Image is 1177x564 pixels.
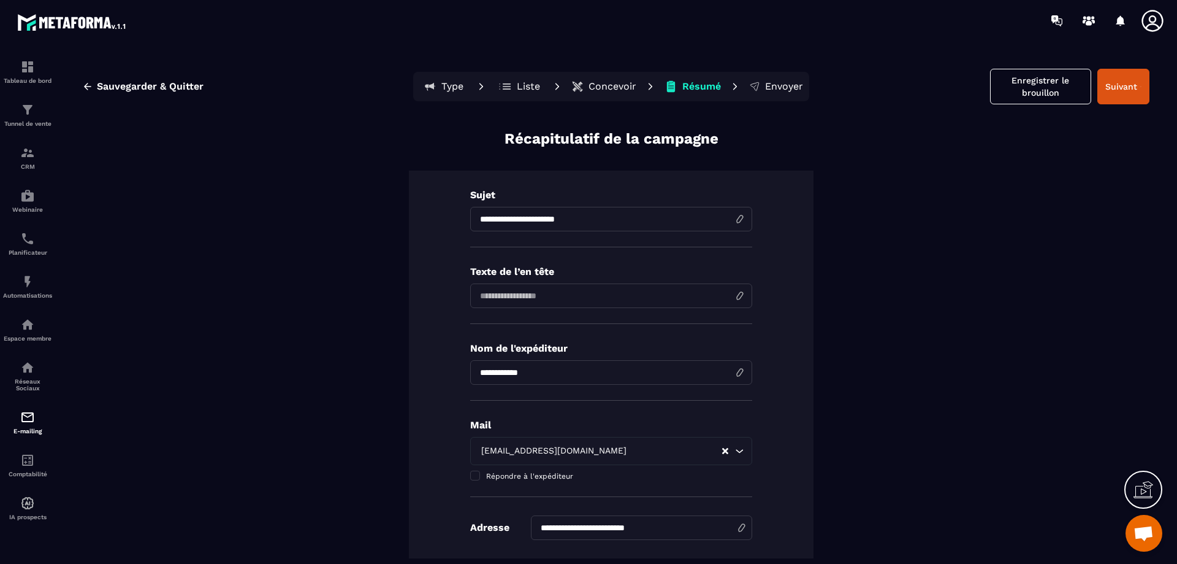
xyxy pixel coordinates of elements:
a: formationformationTunnel de vente [3,93,52,136]
img: formation [20,145,35,160]
p: Type [441,80,463,93]
a: formationformationCRM [3,136,52,179]
input: Search for option [629,444,721,458]
p: Texte de l’en tête [470,266,752,277]
button: Sauvegarder & Quitter [73,75,213,98]
img: scheduler [20,231,35,246]
button: Résumé [661,74,725,99]
a: automationsautomationsEspace membre [3,308,52,351]
img: formation [20,102,35,117]
button: Suivant [1097,69,1149,104]
p: Adresse [470,522,509,533]
p: Réseaux Sociaux [3,378,52,392]
a: accountantaccountantComptabilité [3,444,52,487]
button: Type [416,74,471,99]
p: Résumé [682,80,721,93]
p: Mail [470,419,752,431]
span: Répondre à l'expéditeur [486,472,573,481]
button: Enregistrer le brouillon [990,69,1091,104]
p: CRM [3,163,52,170]
p: Planificateur [3,249,52,256]
span: Sauvegarder & Quitter [97,80,204,93]
p: IA prospects [3,514,52,520]
p: Concevoir [588,80,636,93]
a: automationsautomationsWebinaire [3,179,52,222]
p: Espace membre [3,335,52,342]
p: Récapitulatif de la campagne [505,129,718,149]
img: accountant [20,453,35,468]
img: automations [20,274,35,289]
p: Comptabilité [3,471,52,477]
p: Tunnel de vente [3,120,52,127]
button: Concevoir [568,74,640,99]
p: Nom de l'expéditeur [470,342,752,354]
p: Tableau de bord [3,77,52,84]
button: Clear Selected [722,447,728,456]
a: social-networksocial-networkRéseaux Sociaux [3,351,52,401]
p: Envoyer [765,80,803,93]
button: Liste [492,74,547,99]
a: formationformationTableau de bord [3,50,52,93]
p: Automatisations [3,292,52,299]
button: Envoyer [745,74,807,99]
img: social-network [20,360,35,375]
p: Liste [517,80,540,93]
p: E-mailing [3,428,52,435]
div: Search for option [470,437,752,465]
img: automations [20,188,35,203]
a: emailemailE-mailing [3,401,52,444]
p: Sujet [470,189,752,201]
img: automations [20,496,35,511]
a: automationsautomationsAutomatisations [3,265,52,308]
a: schedulerschedulerPlanificateur [3,222,52,265]
img: logo [17,11,128,33]
span: [EMAIL_ADDRESS][DOMAIN_NAME] [478,444,629,458]
img: formation [20,60,35,74]
img: email [20,410,35,425]
p: Webinaire [3,206,52,213]
img: automations [20,317,35,332]
a: Ouvrir le chat [1126,515,1162,552]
